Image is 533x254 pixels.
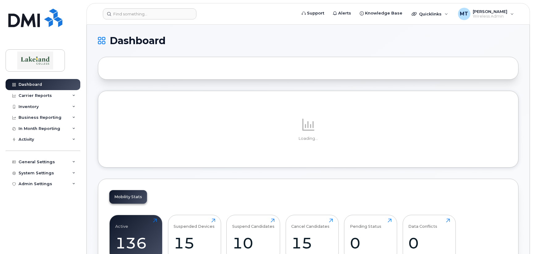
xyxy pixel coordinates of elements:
div: 15 [291,234,333,252]
div: 136 [115,234,157,252]
span: Dashboard [110,36,166,45]
div: Pending Status [350,219,381,229]
div: Suspended Devices [174,219,215,229]
div: 0 [408,234,450,252]
div: 0 [350,234,392,252]
div: Suspend Candidates [232,219,275,229]
p: Loading... [109,136,507,141]
div: Active [115,219,128,229]
div: Cancel Candidates [291,219,329,229]
div: 15 [174,234,215,252]
div: Data Conflicts [408,219,437,229]
div: 10 [232,234,275,252]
